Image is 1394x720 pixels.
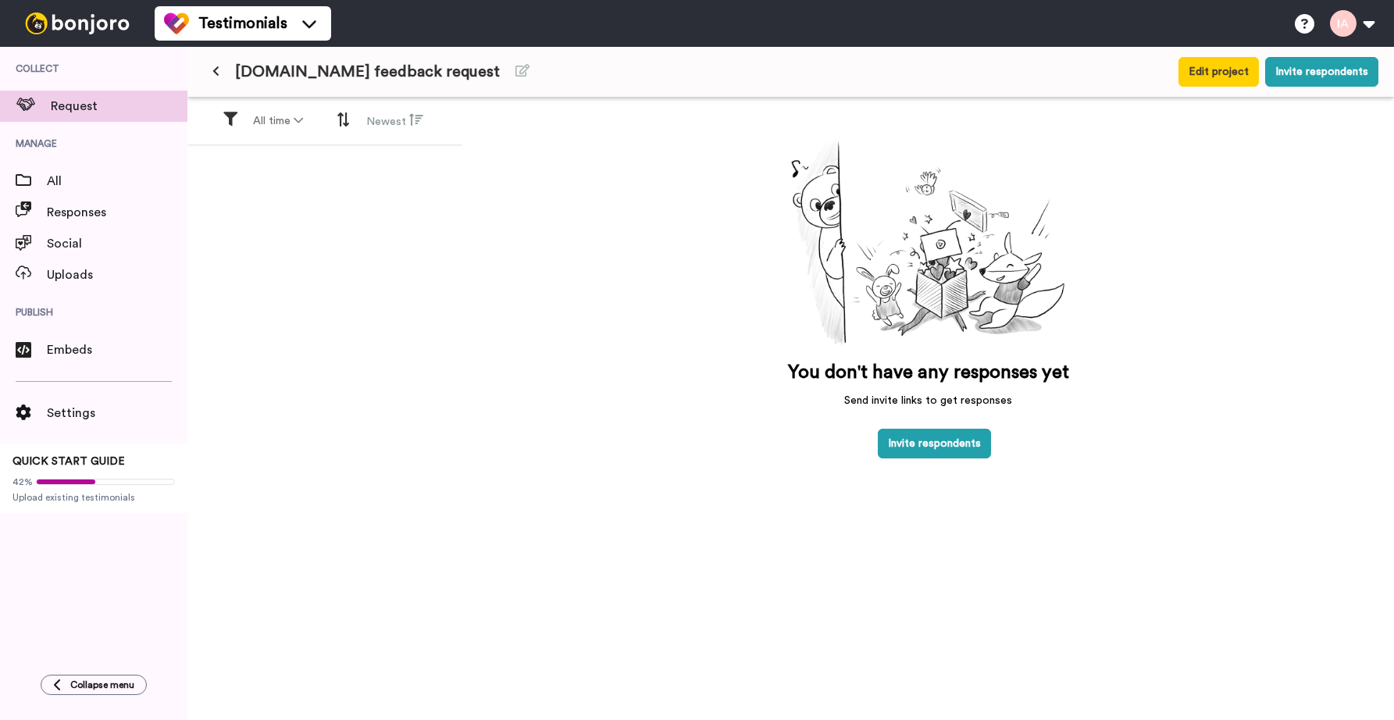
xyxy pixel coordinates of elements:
button: Invite respondents [1265,57,1378,87]
span: 42% [12,476,33,488]
span: Social [47,234,187,253]
span: Settings [47,404,187,422]
button: Newest [357,106,433,136]
span: Responses [47,203,187,222]
span: Uploads [47,266,187,284]
span: [DOMAIN_NAME] feedback request [235,61,500,83]
span: Embeds [47,340,187,359]
span: Upload existing testimonials [12,491,175,504]
span: Testimonials [198,12,287,34]
span: Collapse menu [70,679,134,691]
p: You don't have any responses yet [788,360,1069,385]
span: All [47,172,187,191]
button: Edit project [1178,57,1259,87]
span: QUICK START GUIDE [12,456,125,467]
button: Collapse menu [41,675,147,695]
button: All time [244,107,312,135]
button: Invite respondents [878,429,991,458]
p: Send invite links to get responses [788,393,1069,408]
img: tm-color.svg [164,11,189,36]
img: bj-logo-header-white.svg [19,12,136,34]
span: Request [51,97,187,116]
img: joro-surprise.png [779,129,1078,354]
